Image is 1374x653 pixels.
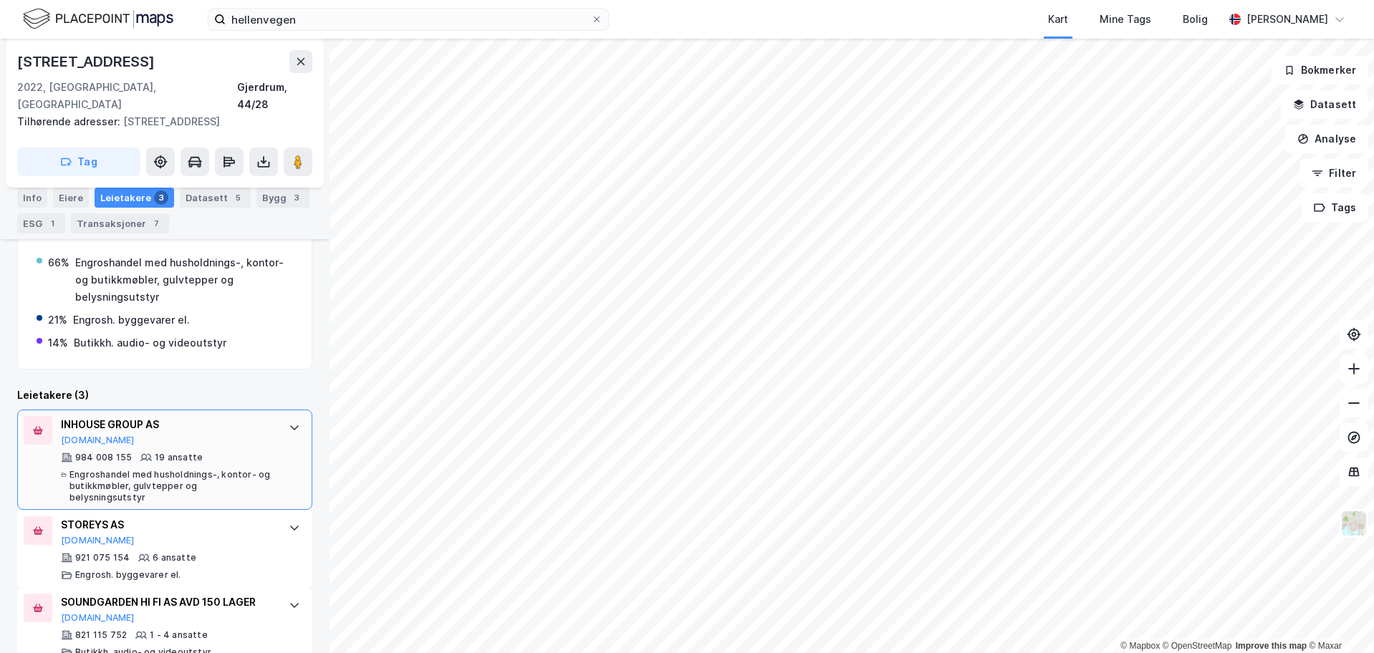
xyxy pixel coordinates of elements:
button: Filter [1299,159,1368,188]
div: Engrosh. byggevarer el. [75,569,181,581]
button: Bokmerker [1272,56,1368,84]
div: Engroshandel med husholdnings-, kontor- og butikkmøbler, gulvtepper og belysningsutstyr [69,469,274,503]
button: Tags [1302,193,1368,222]
div: [STREET_ADDRESS] [17,113,301,130]
div: Bygg [256,188,309,208]
div: 821 115 752 [75,629,127,641]
div: Engroshandel med husholdnings-, kontor- og butikkmøbler, gulvtepper og belysningsutstyr [75,254,293,306]
input: Søk på adresse, matrikkel, gårdeiere, leietakere eller personer [226,9,591,30]
div: Mine Tags [1100,11,1151,28]
div: 14% [48,334,68,352]
div: Bolig [1183,11,1208,28]
div: 66% [48,254,69,271]
div: 3 [154,190,168,205]
button: [DOMAIN_NAME] [61,535,135,546]
div: 3 [289,190,304,205]
div: ESG [17,213,65,233]
iframe: Chat Widget [1302,584,1374,653]
div: [PERSON_NAME] [1246,11,1328,28]
img: Z [1340,510,1368,537]
img: logo.f888ab2527a4732fd821a326f86c7f29.svg [23,6,173,32]
div: 19 ansatte [155,452,203,463]
div: INHOUSE GROUP AS [61,416,274,433]
div: SOUNDGARDEN HI FI AS AVD 150 LAGER [61,594,274,611]
div: 7 [149,216,163,231]
div: Gjerdrum, 44/28 [237,79,312,113]
button: Datasett [1281,90,1368,119]
div: 984 008 155 [75,452,132,463]
div: Info [17,188,47,208]
div: Datasett [180,188,251,208]
div: 6 ansatte [153,552,196,563]
button: [DOMAIN_NAME] [61,612,135,624]
div: Transaksjoner [71,213,169,233]
span: Tilhørende adresser: [17,115,123,127]
div: Engrosh. byggevarer el. [73,311,190,329]
div: 1 - 4 ansatte [150,629,208,641]
div: Leietakere [95,188,174,208]
div: Leietakere (3) [17,387,312,404]
div: 5 [231,190,245,205]
a: OpenStreetMap [1163,641,1232,651]
div: 1 [45,216,59,231]
div: Eiere [53,188,89,208]
div: 21% [48,311,67,329]
div: 921 075 154 [75,552,130,563]
a: Improve this map [1236,641,1307,651]
div: STOREYS AS [61,516,274,533]
button: Tag [17,147,140,176]
a: Mapbox [1120,641,1160,651]
button: Analyse [1285,125,1368,153]
div: [STREET_ADDRESS] [17,50,158,73]
div: Kart [1048,11,1068,28]
div: 2022, [GEOGRAPHIC_DATA], [GEOGRAPHIC_DATA] [17,79,237,113]
button: [DOMAIN_NAME] [61,435,135,446]
div: Butikkh. audio- og videoutstyr [74,334,226,352]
